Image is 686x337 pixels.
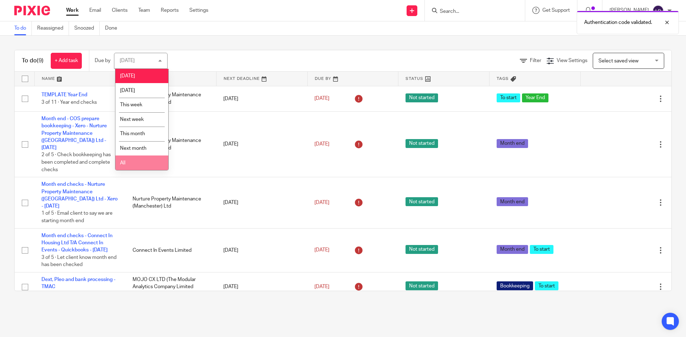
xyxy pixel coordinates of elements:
[216,111,307,177] td: [DATE]
[89,7,101,14] a: Email
[120,131,145,136] span: This month
[314,247,329,252] span: [DATE]
[522,93,548,102] span: Year End
[120,102,142,107] span: This week
[314,142,329,147] span: [DATE]
[161,7,179,14] a: Reports
[584,19,652,26] p: Authentication code validated.
[497,197,528,206] span: Month end
[125,228,217,272] td: Connect In Events Limited
[535,281,558,290] span: To start
[51,53,82,69] a: + Add task
[406,139,438,148] span: Not started
[125,86,217,111] td: Nurture Property Maintenance (Manchester) Ltd
[120,160,125,165] span: All
[105,21,123,35] a: Done
[314,284,329,289] span: [DATE]
[216,272,307,301] td: [DATE]
[406,281,438,290] span: Not started
[22,57,44,65] h1: To do
[557,58,587,63] span: View Settings
[41,92,87,97] a: TEMPLATE Year End
[120,73,135,78] span: [DATE]
[120,117,144,122] span: Next week
[497,93,520,102] span: To start
[497,281,533,290] span: Bookkeeping
[120,58,135,63] div: [DATE]
[406,197,438,206] span: Not started
[216,228,307,272] td: [DATE]
[120,88,135,93] span: [DATE]
[37,58,44,63] span: (9)
[314,200,329,205] span: [DATE]
[95,57,110,64] p: Due by
[406,93,438,102] span: Not started
[41,153,111,172] span: 2 of 5 · Check bookkeeping has been completed and complete checks
[189,7,208,14] a: Settings
[14,21,32,35] a: To do
[41,211,113,224] span: 1 of 5 · Email client to say we are starting month end
[125,111,217,177] td: Nurture Property Maintenance (Manchester) Ltd
[125,177,217,228] td: Nurture Property Maintenance (Manchester) Ltd
[120,146,146,151] span: Next month
[14,6,50,15] img: Pixie
[66,7,79,14] a: Work
[497,245,528,254] span: Month end
[530,245,553,254] span: To start
[216,177,307,228] td: [DATE]
[74,21,100,35] a: Snoozed
[125,272,217,301] td: MOJO CX LTD (The Modular Analytics Company Limited TMAC)
[138,7,150,14] a: Team
[41,100,97,105] span: 3 of 11 · Year end checks
[314,96,329,101] span: [DATE]
[112,7,128,14] a: Clients
[37,21,69,35] a: Reassigned
[41,255,116,267] span: 3 of 5 · Let client know month end has been checked
[41,277,115,289] a: Dext, Pleo and bank processing - TMAC
[406,245,438,254] span: Not started
[598,58,638,63] span: Select saved view
[497,139,528,148] span: Month end
[41,116,107,150] a: Month end - COS prepare bookkeeping - Xero - Nurture Property Maintenance ([GEOGRAPHIC_DATA]) Ltd...
[497,77,509,81] span: Tags
[216,86,307,111] td: [DATE]
[41,182,118,209] a: Month end checks - Nurture Property Maintenance ([GEOGRAPHIC_DATA]) Ltd - Xero - [DATE]
[530,58,541,63] span: Filter
[41,233,113,253] a: Month end checks - Connect In Housing Ltd T/A Connect In Events - Quickbooks - [DATE]
[652,5,664,16] img: svg%3E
